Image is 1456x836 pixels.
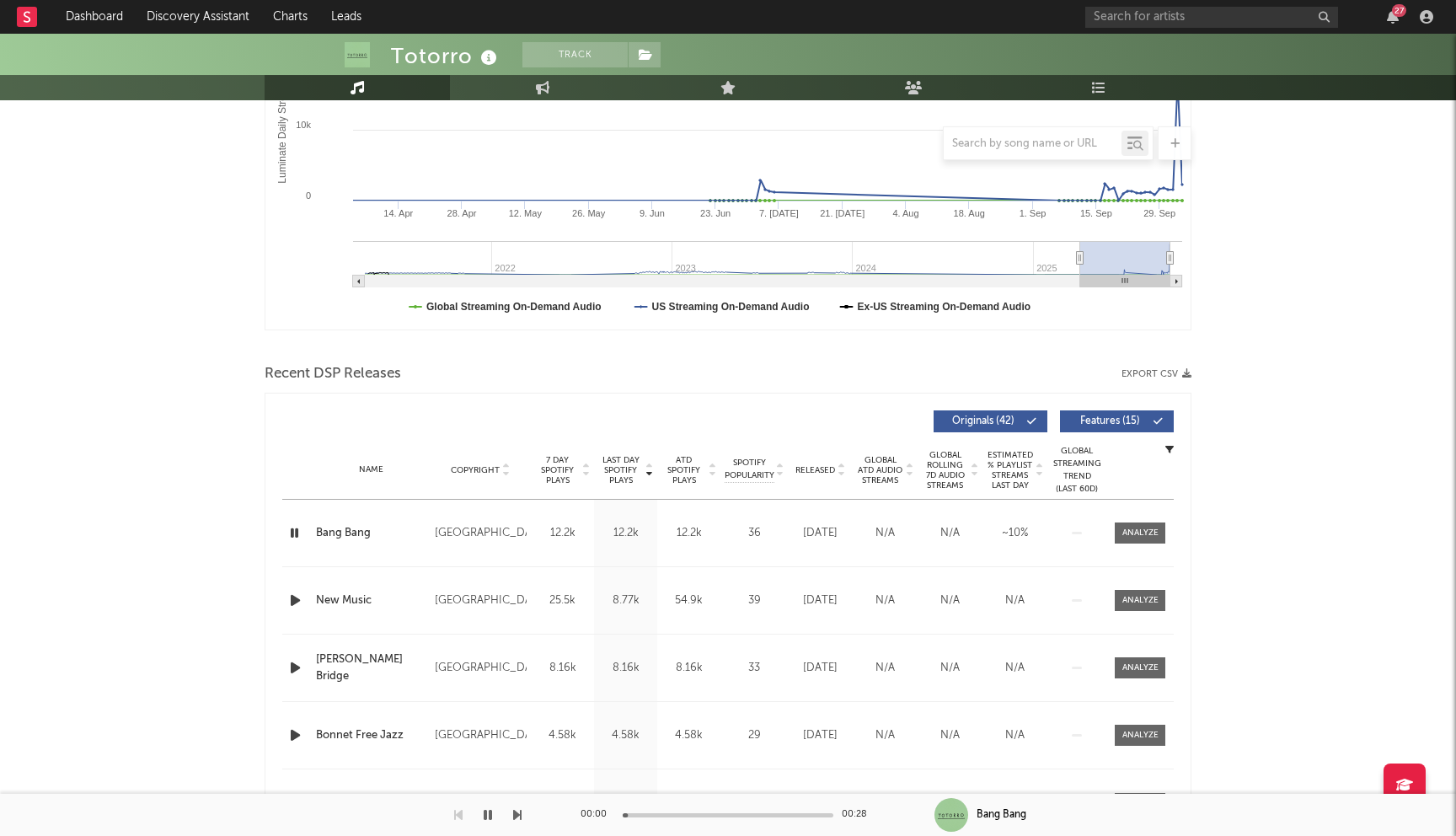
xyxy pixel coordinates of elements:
div: 27 [1392,4,1406,17]
text: 7. [DATE] [759,208,799,218]
button: Features(15) [1060,410,1174,432]
a: New Music [316,592,426,609]
button: 27 [1387,10,1399,24]
span: Global Rolling 7D Audio Streams [922,450,968,490]
text: 0 [306,190,311,201]
div: 12.2k [661,525,716,542]
div: 00:00 [581,805,614,825]
text: 1. Sep [1020,208,1046,218]
div: 4.58k [661,727,716,744]
button: Track [522,42,628,67]
span: Estimated % Playlist Streams Last Day [987,450,1033,490]
div: Name [316,464,426,476]
text: 9. Jun [640,208,665,218]
text: 4. Aug [892,208,918,218]
div: 8.16k [661,660,716,677]
span: Spotify Popularity [725,457,774,482]
div: 29 [725,727,784,744]
div: [GEOGRAPHIC_DATA] [435,658,527,678]
span: Features ( 15 ) [1071,416,1148,426]
div: 12.2k [598,525,653,542]
div: 8.16k [598,660,653,677]
div: [GEOGRAPHIC_DATA] [435,726,527,746]
span: Released [795,465,835,475]
text: Global Streaming On-Demand Audio [426,301,602,313]
div: [DATE] [792,525,848,542]
input: Search by song name or URL [944,137,1121,151]
span: Recent DSP Releases [265,364,401,384]
div: 54.9k [661,592,716,609]
span: Originals ( 42 ) [945,416,1022,426]
text: 12. May [509,208,543,218]
div: [DATE] [792,660,848,677]
div: Totorro [391,42,501,70]
button: Export CSV [1121,369,1191,379]
div: 25.5k [535,592,590,609]
span: Last Day Spotify Plays [598,455,643,485]
text: 26. May [572,208,606,218]
span: Global ATD Audio Streams [857,455,903,485]
div: N/A [987,660,1043,677]
div: [GEOGRAPHIC_DATA] [435,591,527,611]
div: [DATE] [792,727,848,744]
a: Bonnet Free Jazz [316,727,426,744]
div: [DATE] [792,592,848,609]
div: 4.58k [535,727,590,744]
text: 14. Apr [383,208,413,218]
div: 39 [725,592,784,609]
input: Search for artists [1085,7,1338,28]
div: N/A [922,660,978,677]
div: 00:28 [842,805,875,825]
div: 4.58k [598,727,653,744]
div: N/A [922,525,978,542]
div: N/A [857,525,913,542]
div: N/A [857,727,913,744]
div: N/A [857,660,913,677]
div: 33 [725,660,784,677]
span: Copyright [451,465,500,475]
div: 36 [725,525,784,542]
text: 10k [296,120,311,130]
div: Bang Bang [977,807,1026,823]
span: ATD Spotify Plays [661,455,706,485]
div: N/A [922,727,978,744]
text: 18. Aug [954,208,985,218]
div: N/A [922,592,978,609]
div: N/A [987,592,1043,609]
text: 15. Sep [1080,208,1112,218]
span: 7 Day Spotify Plays [535,455,580,485]
div: N/A [987,727,1043,744]
div: 12.2k [535,525,590,542]
text: 23. Jun [700,208,731,218]
text: 21. [DATE] [820,208,864,218]
div: N/A [857,592,913,609]
text: 28. Apr [447,208,477,218]
a: [PERSON_NAME] Bridge [316,651,426,684]
div: Global Streaming Trend (Last 60D) [1052,445,1102,496]
div: ~ 10 % [987,525,1043,542]
div: 8.77k [598,592,653,609]
text: Ex-US Streaming On-Demand Audio [858,301,1031,313]
div: [GEOGRAPHIC_DATA] [435,523,527,544]
div: [GEOGRAPHIC_DATA] [435,793,527,813]
text: 29. Sep [1143,208,1175,218]
text: US Streaming On-Demand Audio [652,301,810,313]
a: Bang Bang [316,525,426,542]
div: 8.16k [535,660,590,677]
button: Originals(42) [934,410,1047,432]
text: Luminate Daily Streams [276,76,288,183]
